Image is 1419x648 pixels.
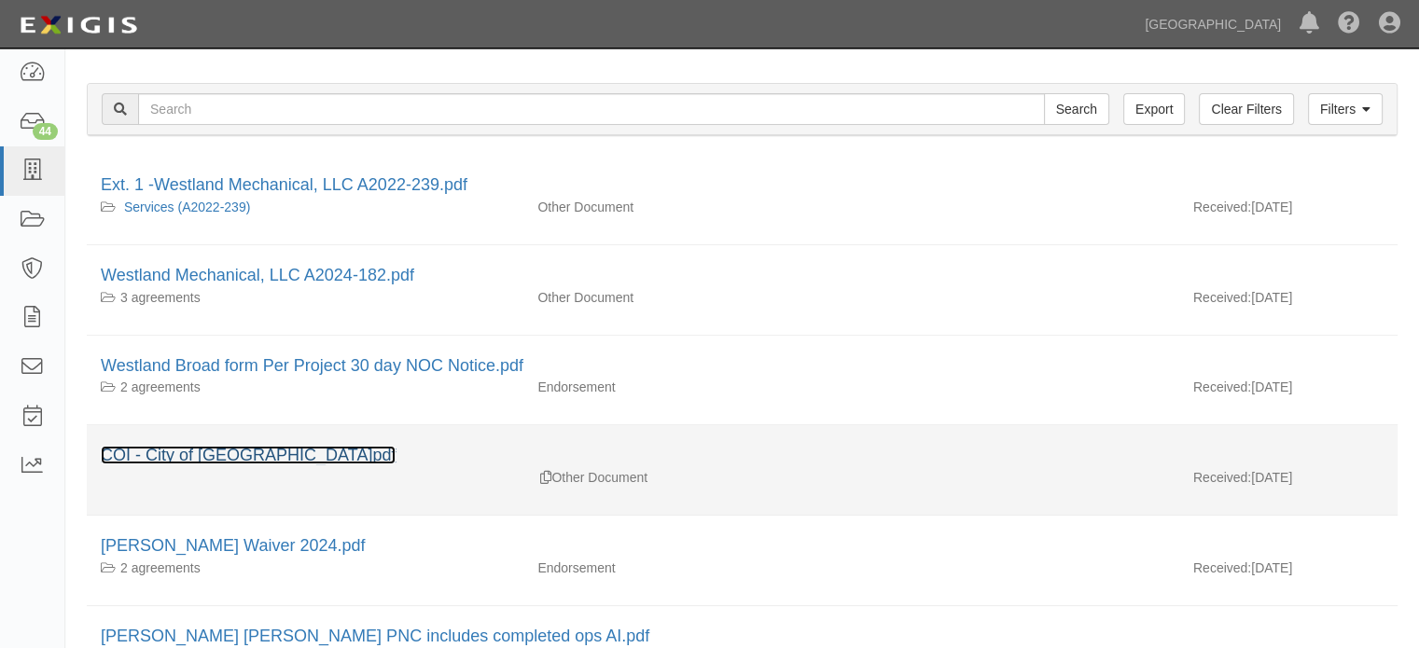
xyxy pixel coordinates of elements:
a: Ext. 1 -Westland Mechanical, LLC A2022-239.pdf [101,175,467,194]
div: Duplicate [540,468,551,487]
a: Clear Filters [1199,93,1293,125]
div: Services (A2022-239) [101,198,509,216]
div: [DATE] [1179,198,1398,226]
div: Construction (A2024-076) Services (A2022-239) Construction (A2024-182) [101,288,509,307]
div: Westland Broad form Per Project 30 day NOC Notice.pdf [101,354,1384,379]
a: [PERSON_NAME] Waiver 2024.pdf [101,536,365,555]
div: [DATE] [1179,288,1398,316]
div: [DATE] [1179,378,1398,406]
div: Effective - Expiration [852,288,1179,289]
p: Received: [1193,558,1251,577]
div: Other Document [523,288,851,307]
div: Effective - Expiration [852,198,1179,199]
p: Received: [1193,378,1251,396]
div: Effective - Expiration [852,558,1179,559]
div: Effective - Expiration [852,378,1179,379]
a: Export [1123,93,1185,125]
div: [DATE] [1179,558,1398,586]
div: Ext. 1 -Westland Mechanical, LLC A2022-239.pdf [101,173,1384,198]
div: Other Document [523,198,851,216]
a: [PERSON_NAME] [PERSON_NAME] PNC includes completed ops AI.pdf [101,627,649,645]
div: Effective - Expiration [852,468,1179,469]
a: Westland Mechanical, LLC A2024-182.pdf [101,266,414,284]
div: Endorsement [523,558,851,577]
img: logo-5460c22ac91f19d4615b14bd174203de0afe785f0fc80cf4dbbc73dc1793850b.png [14,8,143,42]
a: COI - City of [GEOGRAPHIC_DATA]pdf [101,446,396,464]
a: Services (A2022-239) [124,200,250,214]
div: 44 [33,123,58,140]
div: Other Document [523,468,851,487]
div: Westland WC Waiver 2024.pdf [101,534,1384,558]
div: [DATE] [1179,468,1398,496]
p: Received: [1193,288,1251,307]
p: Received: [1193,468,1251,487]
p: Received: [1193,198,1251,216]
div: Westland Mechanical, LLC A2024-182.pdf [101,264,1384,288]
a: Filters [1308,93,1383,125]
div: Endorsement [523,378,851,396]
a: Westland Broad form Per Project 30 day NOC Notice.pdf [101,356,523,375]
div: Services (A2022-239) Construction (A2024-076) [101,558,509,577]
div: COI - City of Chino Hills.pdf [101,444,1384,468]
input: Search [138,93,1045,125]
div: Services (A2022-239) Construction (A2024-076) [101,378,509,396]
a: [GEOGRAPHIC_DATA] [1135,6,1290,43]
i: Help Center - Complianz [1338,13,1360,35]
input: Search [1044,93,1109,125]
